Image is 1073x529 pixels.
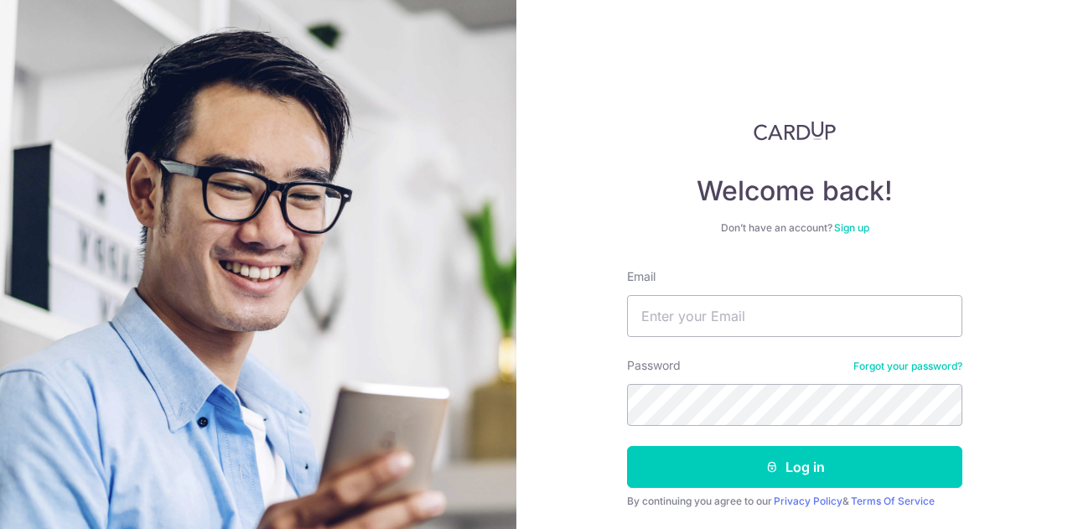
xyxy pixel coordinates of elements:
[627,174,962,208] h4: Welcome back!
[834,221,869,234] a: Sign up
[774,495,842,507] a: Privacy Policy
[627,495,962,508] div: By continuing you agree to our &
[627,295,962,337] input: Enter your Email
[627,446,962,488] button: Log in
[754,121,836,141] img: CardUp Logo
[627,268,656,285] label: Email
[627,357,681,374] label: Password
[627,221,962,235] div: Don’t have an account?
[851,495,935,507] a: Terms Of Service
[853,360,962,373] a: Forgot your password?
